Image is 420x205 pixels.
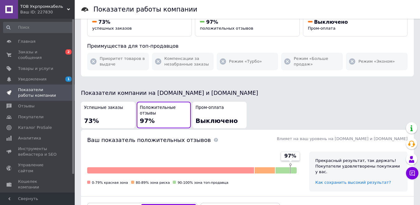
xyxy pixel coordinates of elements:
[3,22,73,33] input: Поиск
[164,56,210,67] span: Компенсации за незабранные заказы
[303,14,408,37] button: ВыключеноПром-оплата
[177,181,228,185] span: 90-100% зона топ-продавца
[196,117,238,124] span: Выключено
[277,136,408,141] span: Влияет на ваш уровень на [DOMAIN_NAME] и [DOMAIN_NAME]
[18,76,46,82] span: Уведомления
[18,162,58,173] span: Управление сайтом
[18,87,58,98] span: Показатели работы компании
[294,56,340,67] span: Режим «Больше продаж»
[315,158,401,175] div: Прекрасный результат, так держать! Покупатели удовлетворены покупками у вас.
[81,102,135,128] button: Успешные заказы73%
[87,137,211,143] span: Ваш показатель положительных отзывов
[358,59,395,64] span: Режим «Эконом»
[200,26,253,31] span: положительных отзывов
[308,26,336,31] span: Пром-оплата
[92,181,128,185] span: 0-79% красная зона
[100,56,146,67] span: Приоритет товаров в выдаче
[18,49,58,61] span: Заказы и сообщения
[206,19,218,25] span: 97%
[81,90,258,96] span: Показатели компании на [DOMAIN_NAME] и [DOMAIN_NAME]
[93,6,197,13] h1: Показатели работы компании
[140,105,188,116] span: Положительные отзывы
[284,153,296,159] span: 97%
[140,117,155,124] span: 97%
[229,59,262,64] span: Режим «Турбо»
[18,135,41,141] span: Аналитика
[136,181,170,185] span: 80-89% зона риска
[65,49,72,55] span: 2
[196,105,224,111] span: Пром-оплата
[65,76,72,82] span: 1
[87,43,178,49] span: Преимущества для топ-продавцов
[87,14,192,37] button: 73%успешных заказов
[137,102,191,128] button: Положительные отзывы97%
[18,179,58,190] span: Кошелек компании
[18,125,52,130] span: Каталог ProSale
[406,167,418,179] button: Чат с покупателем
[20,4,67,9] span: ТОВ Укрпромкабель
[192,102,247,128] button: Пром-оплатаВыключено
[315,180,391,185] a: Как сохранить высокий результат?
[195,14,300,37] button: 97%положительных отзывов
[18,66,53,71] span: Товары и услуги
[314,19,348,25] span: Выключено
[98,19,110,25] span: 73%
[18,103,35,109] span: Отзывы
[92,26,132,31] span: успешных заказов
[18,146,58,157] span: Инструменты вебмастера и SEO
[84,117,99,124] span: 73%
[18,39,35,44] span: Главная
[18,114,44,120] span: Покупатели
[20,9,75,15] div: Ваш ID: 227830
[84,105,123,111] span: Успешные заказы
